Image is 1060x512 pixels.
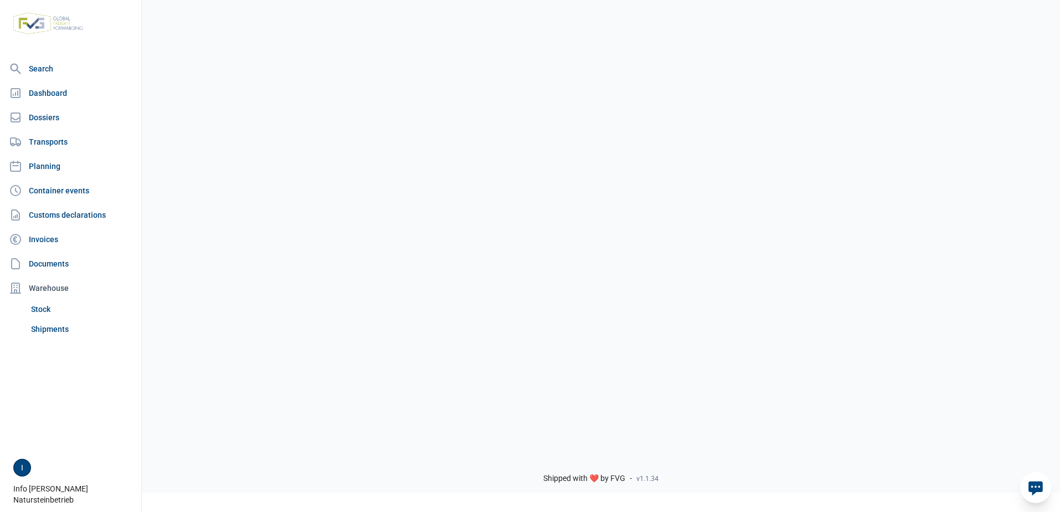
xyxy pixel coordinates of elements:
[4,204,137,226] a: Customs declarations
[13,459,31,477] button: I
[4,180,137,202] a: Container events
[4,58,137,80] a: Search
[13,459,135,505] div: Info [PERSON_NAME] Natursteinbetrieb
[4,228,137,250] a: Invoices
[4,106,137,129] a: Dossiers
[636,474,659,483] span: v1.1.34
[4,155,137,177] a: Planning
[4,253,137,275] a: Documents
[9,8,88,39] img: FVG - Global freight forwarding
[630,474,632,484] span: -
[4,131,137,153] a: Transports
[4,277,137,299] div: Warehouse
[4,82,137,104] a: Dashboard
[27,299,137,319] a: Stock
[27,319,137,339] a: Shipments
[543,474,625,484] span: Shipped with ❤️ by FVG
